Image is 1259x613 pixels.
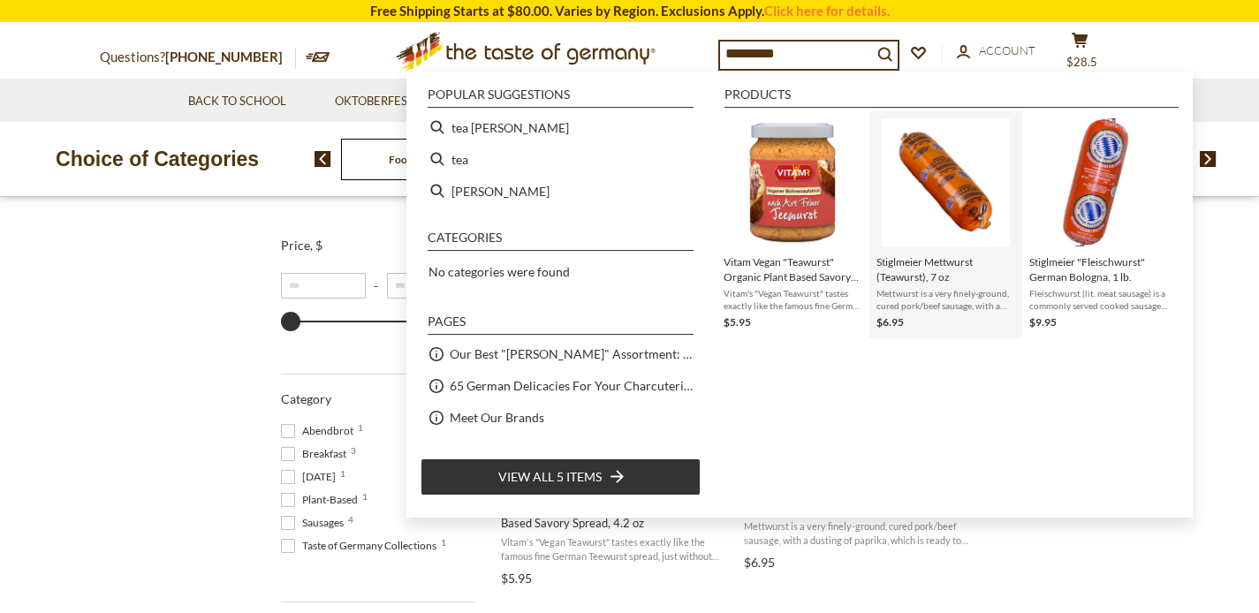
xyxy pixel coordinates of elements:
li: Stiglmeier Mettwurst (Teawurst), 7 oz [869,111,1022,338]
span: No categories were found [429,264,570,279]
li: Pages [428,315,694,335]
img: next arrow [1200,151,1217,167]
li: wurst [421,175,701,207]
span: 1 [441,538,446,547]
a: Stiglmeier Mettwurst (Teawurst), 7 ozMettwurst is a very finely-ground, cured pork/beef sausage, ... [876,118,1015,331]
span: Breakfast [281,446,352,462]
span: [DATE] [281,469,341,485]
input: Maximum value [387,273,472,299]
li: Stiglmeier "Fleischwurst" German Bologna, 1 lb. [1022,111,1175,338]
li: tea [421,143,701,175]
li: Meet Our Brands [421,402,701,434]
span: Fleischwurst (lit. meat sausage) is a commonly served cooked sausage (Brühwurst) made from finely... [1029,287,1168,312]
input: Minimum value [281,273,366,299]
span: $9.95 [1029,315,1057,329]
span: 1 [358,423,363,432]
span: $6.95 [876,315,904,329]
span: View all 5 items [498,467,602,487]
a: Click here for details. [764,3,890,19]
a: 65 German Delicacies For Your Charcuterie Board [450,375,694,396]
a: Oktoberfest [335,92,426,111]
a: [PHONE_NUMBER] [165,49,283,64]
span: – [366,279,387,292]
span: 3 [351,446,356,455]
span: Stiglmeier Mettwurst (Teawurst), 7 oz [876,254,1015,284]
li: Categories [428,231,694,251]
img: previous arrow [315,151,331,167]
span: Vitam Vegan "Teawurst" Organic Plant Based Savory Spread, 4.2 oz [724,254,862,284]
li: 65 German Delicacies For Your Charcuterie Board [421,370,701,402]
p: Questions? [100,46,296,69]
li: Vitam Vegan "Teawurst" Organic Plant Based Savory Spread, 4.2 oz [717,111,869,338]
span: Category [281,391,331,406]
button: $28.5 [1054,32,1107,76]
div: Instant Search Results [406,72,1193,517]
span: Abendbrot [281,423,359,439]
li: Our Best "[PERSON_NAME]" Assortment: 33 Choices For The Grillabend [421,338,701,370]
span: Account [979,43,1035,57]
li: tea wurst [421,111,701,143]
span: Plant-Based [281,492,363,508]
span: Stiglmeier "Fleischwurst" German Bologna, 1 lb. [1029,254,1168,284]
span: Taste of Germany Collections [281,538,442,554]
span: 1 [340,469,345,478]
li: View all 5 items [421,458,701,496]
span: Sausages [281,515,349,531]
a: Stiglmeier "Fleischwurst" German Bologna, 1 lb.Fleischwurst (lit. meat sausage) is a commonly ser... [1029,118,1168,331]
span: $5.95 [501,571,532,586]
li: Products [724,88,1179,108]
span: $28.5 [1066,55,1097,69]
span: Vitam's "Vegan Teawurst" tastes exactly like the famous fine German Teewurst spread, just without... [501,535,730,563]
span: $5.95 [724,315,751,329]
span: , $ [310,238,322,253]
span: Mettwurst is a very finely-ground, cured pork/beef sausage, with a dusting of paprika, which is r... [744,519,973,547]
span: Vitam's "Vegan Teawurst" tastes exactly like the famous fine German Teewurst spread, just without... [724,287,862,312]
li: Popular suggestions [428,88,694,108]
a: Food By Category [389,153,473,166]
a: Our Best "[PERSON_NAME]" Assortment: 33 Choices For The Grillabend [450,344,694,364]
span: 1 [362,492,368,501]
span: $6.95 [744,555,775,570]
a: Vitam Vegan "Teawurst" Organic Plant Based Savory Spread, 4.2 ozVitam's "Vegan Teawurst" tastes e... [724,118,862,331]
span: 4 [348,515,353,524]
a: Account [957,42,1035,61]
a: Meet Our Brands [450,407,544,428]
a: Back to School [188,92,286,111]
span: Price [281,238,322,253]
span: Mettwurst is a very finely-ground, cured pork/beef sausage, with a dusting of paprika, which is r... [876,287,1015,312]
